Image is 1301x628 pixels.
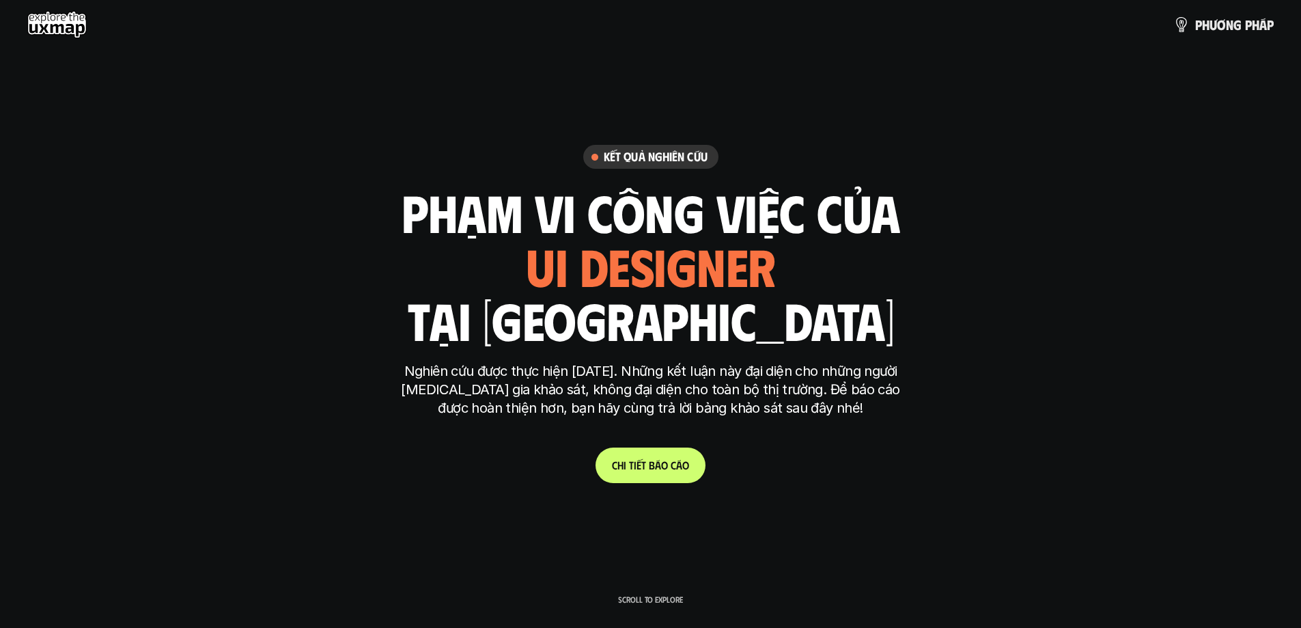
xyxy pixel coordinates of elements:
[655,459,661,472] span: á
[402,183,900,241] h1: phạm vi công việc của
[618,595,683,604] p: Scroll to explore
[671,459,676,472] span: c
[1226,17,1233,32] span: n
[682,459,689,472] span: o
[1209,17,1217,32] span: ư
[617,459,624,472] span: h
[636,459,641,472] span: ế
[1267,17,1274,32] span: p
[624,459,626,472] span: i
[1173,11,1274,38] a: phươngpháp
[641,459,646,472] span: t
[604,149,708,165] h6: Kết quả nghiên cứu
[634,459,636,472] span: i
[1259,17,1267,32] span: á
[612,459,617,472] span: C
[1233,17,1242,32] span: g
[1252,17,1259,32] span: h
[676,459,682,472] span: á
[596,448,705,483] a: Chitiếtbáocáo
[1217,17,1226,32] span: ơ
[1195,17,1202,32] span: p
[407,291,894,349] h1: tại [GEOGRAPHIC_DATA]
[395,362,907,418] p: Nghiên cứu được thực hiện [DATE]. Những kết luận này đại diện cho những người [MEDICAL_DATA] gia ...
[1202,17,1209,32] span: h
[1245,17,1252,32] span: p
[649,459,655,472] span: b
[629,459,634,472] span: t
[661,459,668,472] span: o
